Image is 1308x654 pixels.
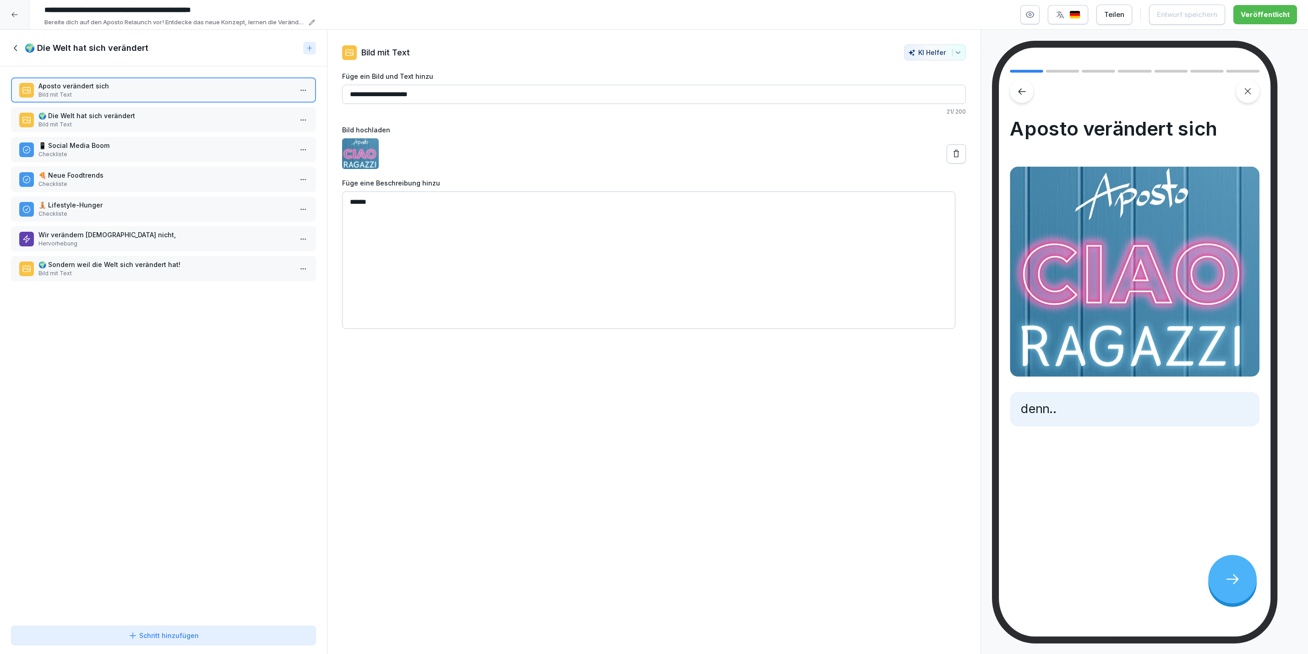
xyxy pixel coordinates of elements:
div: Schritt hinzufügen [128,631,199,640]
p: 🧘🏼 Lifestyle-Hunger [38,200,292,210]
img: yesnekxibwi649km0a91nwdr.png [342,138,379,169]
p: Checkliste [38,210,292,218]
p: Bereite dich auf den Aposto Relaunch vor! Entdecke das neue Konzept, lernen die Veränderungen ken... [44,18,306,27]
img: de.svg [1069,11,1080,19]
div: Wir verändern [DEMOGRAPHIC_DATA] nicht,Hervorhebung [11,226,316,251]
div: 🧘🏼 Lifestyle-HungerCheckliste [11,196,316,222]
p: denn.. [1021,400,1248,418]
p: Checkliste [38,180,292,188]
p: 🍕 Neue Foodtrends [38,170,292,180]
button: Entwurf speichern [1149,5,1225,25]
p: 🌍 Die Welt hat sich verändert [38,111,292,120]
p: Checkliste [38,150,292,158]
div: Teilen [1104,10,1124,20]
p: Bild mit Text [38,91,292,99]
p: Bild mit Text [361,46,410,59]
label: Füge ein Bild und Text hinzu [342,71,966,81]
p: Aposto verändert sich [38,81,292,91]
div: 📱 Social Media BoomCheckliste [11,137,316,162]
label: Bild hochladen [342,125,966,135]
p: Hervorhebung [38,240,292,248]
div: 🌍 Sondern weil die Welt sich verändert hat!Bild mit Text [11,256,316,281]
button: Veröffentlicht [1233,5,1297,24]
button: Schritt hinzufügen [11,626,316,645]
div: KI Helfer [908,49,962,56]
button: Teilen [1096,5,1132,25]
p: Bild mit Text [38,269,292,278]
p: 21 / 200 [342,108,966,116]
div: 🌍 Die Welt hat sich verändertBild mit Text [11,107,316,132]
div: 🍕 Neue FoodtrendsCheckliste [11,167,316,192]
button: KI Helfer [904,44,966,60]
h4: Aposto verändert sich [1010,117,1259,140]
p: 📱 Social Media Boom [38,141,292,150]
label: Füge eine Beschreibung hinzu [342,178,966,188]
p: Wir verändern [DEMOGRAPHIC_DATA] nicht, [38,230,292,240]
div: Veröffentlicht [1241,10,1290,20]
p: Bild mit Text [38,120,292,129]
p: 🌍 Sondern weil die Welt sich verändert hat! [38,260,292,269]
h1: 🌍 Die Welt hat sich verändert [25,43,148,54]
div: Entwurf speichern [1157,10,1217,20]
div: Aposto verändert sichBild mit Text [11,77,316,103]
img: Bild und Text Vorschau [1010,167,1259,377]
